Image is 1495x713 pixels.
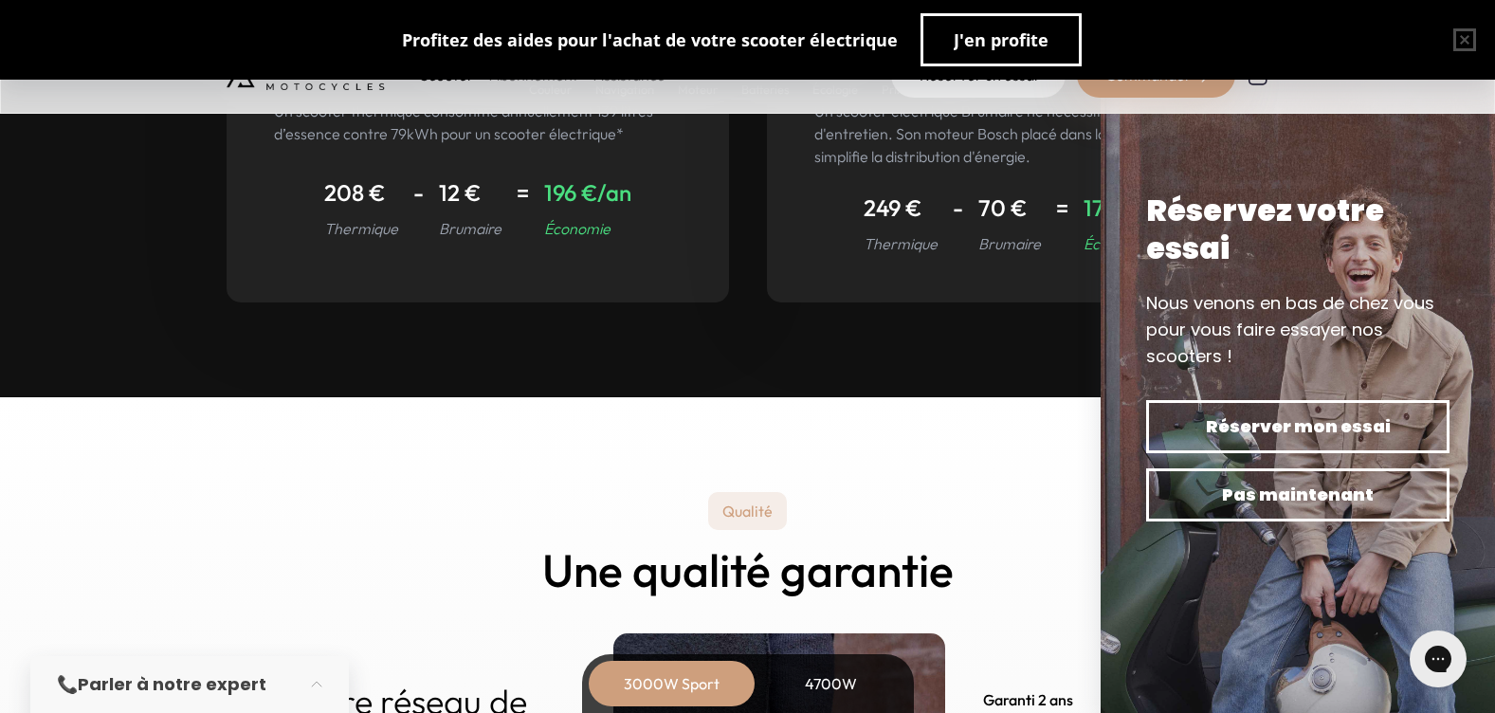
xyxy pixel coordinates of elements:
[708,492,787,530] p: Qualité
[324,217,398,240] p: Thermique
[978,191,1041,225] h4: 70 €
[413,175,424,210] h4: -
[596,661,748,706] div: 3000W Sport
[324,175,398,210] h4: 208 €
[517,175,529,210] h4: =
[983,688,1269,711] h3: Garanti 2 ans
[756,661,907,706] div: 4700W
[814,100,1222,168] p: Un scooter électrique Brumaire ne nécessite que très peu d'entretien. Son moteur Bosch placé dans...
[544,175,631,210] h4: 196 €/an
[439,217,501,240] p: Brumaire
[864,232,938,255] p: Thermique
[439,175,501,210] h4: 12 €
[864,191,938,225] h4: 249 €
[1056,191,1068,225] h4: =
[274,100,682,145] p: Un scooter thermique consomme annuellement 139 litres d’essence contre 79kWh pour un scooter élec...
[544,217,631,240] p: Économie
[1084,191,1172,225] h4: 179 €/an
[542,545,954,595] h2: Une qualité garantie
[953,191,963,225] h4: -
[978,232,1041,255] p: Brumaire
[1084,232,1172,255] p: Économie
[1400,624,1476,694] iframe: Gorgias live chat messenger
